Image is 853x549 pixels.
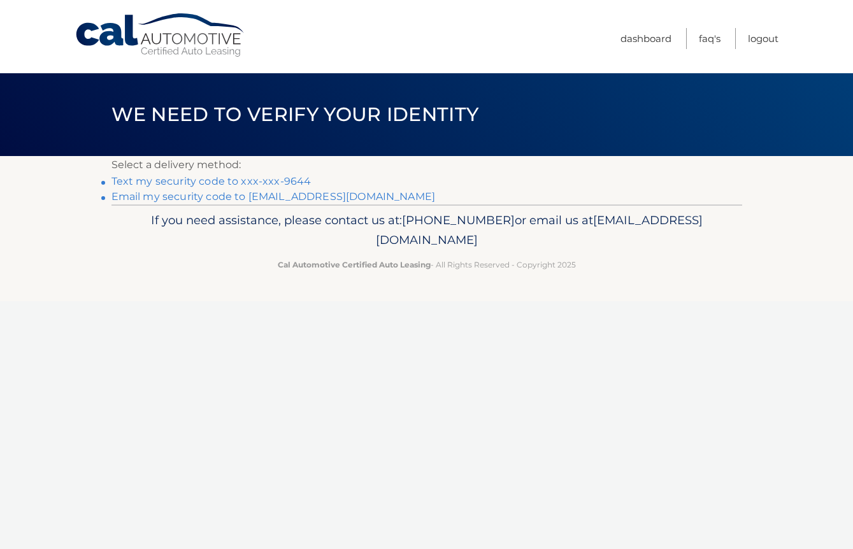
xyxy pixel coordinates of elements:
[402,213,515,227] span: [PHONE_NUMBER]
[111,103,479,126] span: We need to verify your identity
[75,13,247,58] a: Cal Automotive
[748,28,778,49] a: Logout
[120,210,734,251] p: If you need assistance, please contact us at: or email us at
[699,28,720,49] a: FAQ's
[111,156,742,174] p: Select a delivery method:
[620,28,671,49] a: Dashboard
[111,190,436,203] a: Email my security code to [EMAIL_ADDRESS][DOMAIN_NAME]
[111,175,312,187] a: Text my security code to xxx-xxx-9644
[278,260,431,269] strong: Cal Automotive Certified Auto Leasing
[120,258,734,271] p: - All Rights Reserved - Copyright 2025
